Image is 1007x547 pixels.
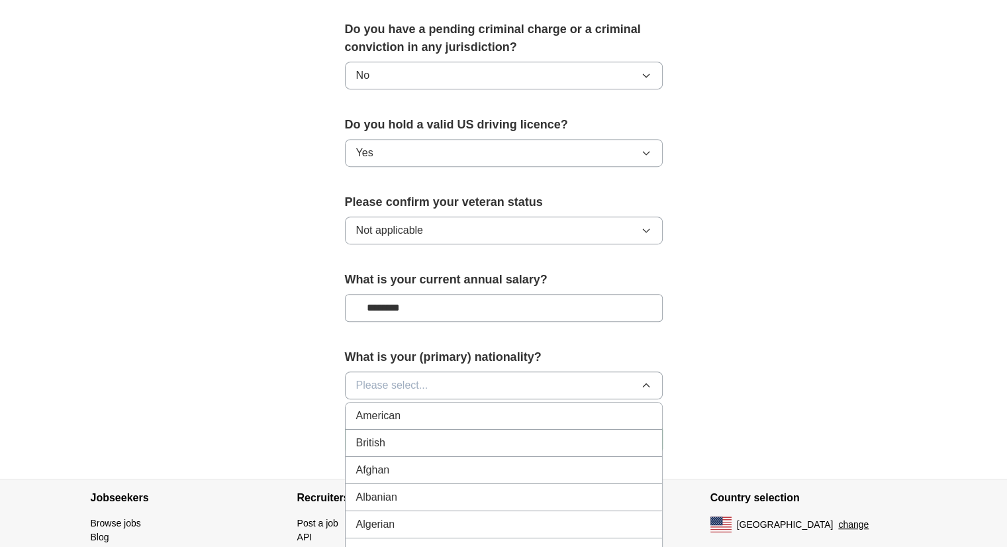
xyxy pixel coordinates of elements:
button: change [838,518,869,532]
button: Yes [345,139,663,167]
img: US flag [710,517,732,532]
label: Do you have a pending criminal charge or a criminal conviction in any jurisdiction? [345,21,663,56]
span: Afghan [356,462,390,478]
span: Albanian [356,489,397,505]
span: Not applicable [356,223,423,238]
label: What is your current annual salary? [345,271,663,289]
span: No [356,68,369,83]
a: Blog [91,532,109,542]
a: Browse jobs [91,518,141,528]
a: Post a job [297,518,338,528]
label: What is your (primary) nationality? [345,348,663,366]
a: API [297,532,312,542]
button: Please select... [345,372,663,399]
span: British [356,435,385,451]
span: Yes [356,145,373,161]
label: Please confirm your veteran status [345,193,663,211]
button: Not applicable [345,217,663,244]
span: American [356,408,401,424]
span: Algerian [356,517,395,532]
span: [GEOGRAPHIC_DATA] [737,518,834,532]
button: No [345,62,663,89]
label: Do you hold a valid US driving licence? [345,116,663,134]
h4: Country selection [710,479,917,517]
span: Please select... [356,377,428,393]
